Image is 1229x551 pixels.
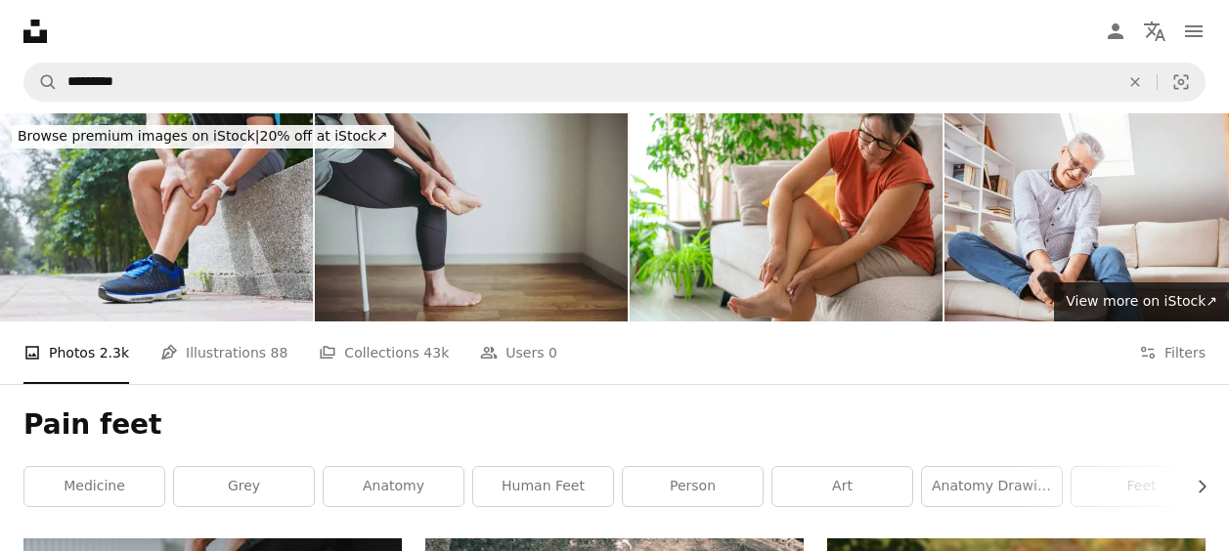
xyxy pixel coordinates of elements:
a: human feet [473,467,613,506]
button: scroll list to the right [1184,467,1206,506]
button: Visual search [1158,64,1205,101]
span: 20% off at iStock ↗ [18,128,388,144]
img: Mature woman sitting on sofa touching her painful and swollen ankle [630,113,943,321]
button: Menu [1174,12,1213,51]
a: Log in / Sign up [1096,12,1135,51]
a: Collections 43k [319,321,449,384]
span: 0 [549,342,557,363]
h1: Pain feet [23,407,1206,443]
span: 43k [423,342,449,363]
button: Language [1135,12,1174,51]
a: Illustrations 88 [160,321,287,384]
span: View more on iStock ↗ [1066,293,1217,309]
a: anatomy drawing [922,467,1062,506]
a: View more on iStock↗ [1054,282,1229,321]
a: feet [1072,467,1211,506]
button: Search Unsplash [24,64,58,101]
form: Find visuals sitewide [23,63,1206,102]
a: grey [174,467,314,506]
a: person [623,467,763,506]
button: Clear [1114,64,1157,101]
img: Female heel pain [315,113,628,321]
a: medicine [24,467,164,506]
span: 88 [271,342,288,363]
a: Home — Unsplash [23,20,47,43]
span: Browse premium images on iStock | [18,128,259,144]
a: art [772,467,912,506]
a: anatomy [324,467,463,506]
button: Filters [1139,321,1206,384]
a: Users 0 [480,321,557,384]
